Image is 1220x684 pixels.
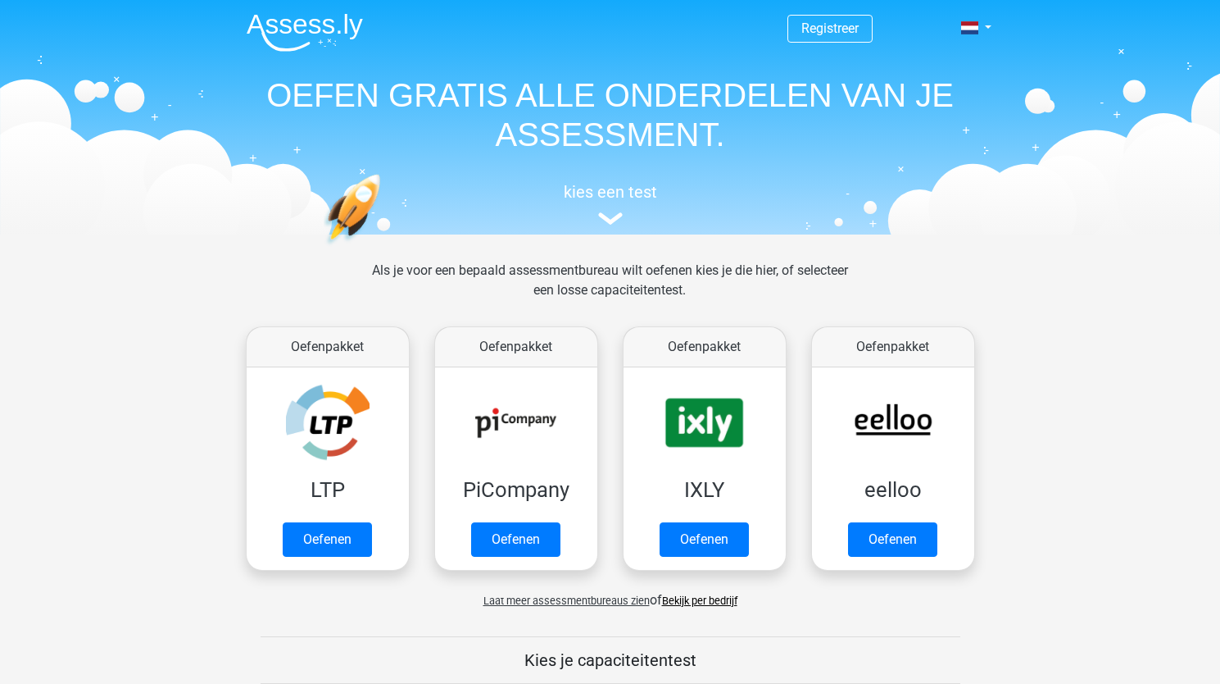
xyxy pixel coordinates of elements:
[359,261,861,320] div: Als je voor een bepaald assessmentbureau wilt oefenen kies je die hier, of selecteer een losse ca...
[848,522,937,557] a: Oefenen
[234,182,987,226] a: kies een test
[660,522,749,557] a: Oefenen
[471,522,560,557] a: Oefenen
[801,21,859,36] a: Registreer
[234,577,987,610] div: of
[261,650,960,670] h5: Kies je capaciteitentest
[234,182,987,202] h5: kies een test
[598,212,623,225] img: assessment
[483,595,650,607] span: Laat meer assessmentbureaus zien
[324,174,444,322] img: oefenen
[234,75,987,154] h1: OEFEN GRATIS ALLE ONDERDELEN VAN JE ASSESSMENT.
[247,13,363,52] img: Assessly
[283,522,372,557] a: Oefenen
[662,595,737,607] a: Bekijk per bedrijf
